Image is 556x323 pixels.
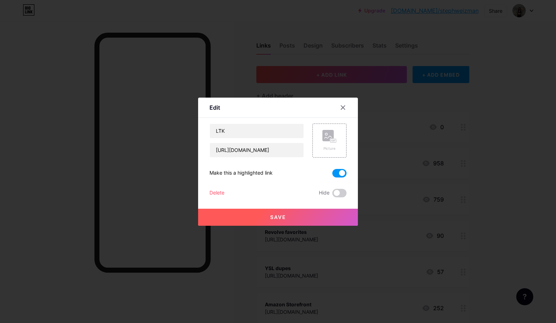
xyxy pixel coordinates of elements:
[209,189,224,197] div: Delete
[210,143,304,157] input: URL
[322,146,337,151] div: Picture
[210,124,304,138] input: Title
[319,189,329,197] span: Hide
[270,214,286,220] span: Save
[209,169,273,177] div: Make this a highlighted link
[198,209,358,226] button: Save
[209,103,220,112] div: Edit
